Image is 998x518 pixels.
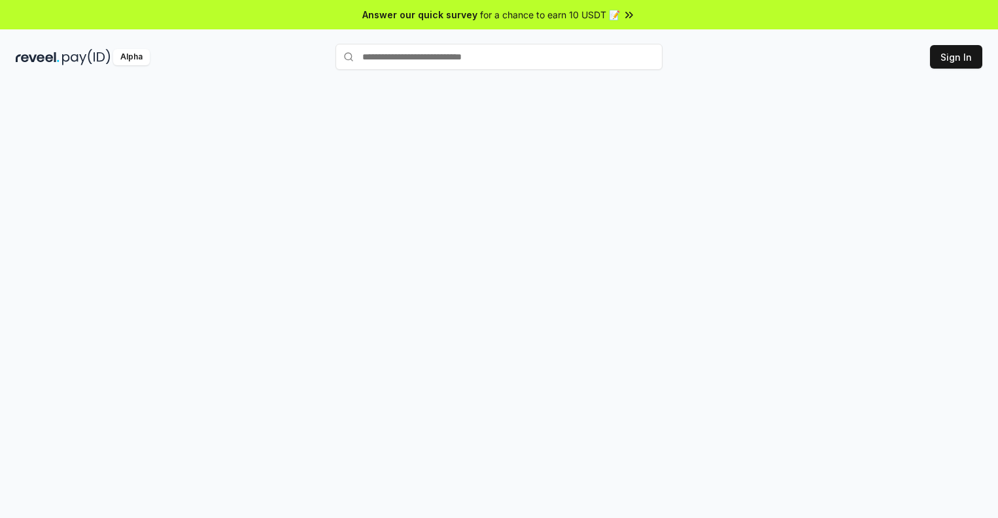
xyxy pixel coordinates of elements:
[480,8,620,22] span: for a chance to earn 10 USDT 📝
[362,8,477,22] span: Answer our quick survey
[930,45,982,69] button: Sign In
[16,49,60,65] img: reveel_dark
[113,49,150,65] div: Alpha
[62,49,111,65] img: pay_id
